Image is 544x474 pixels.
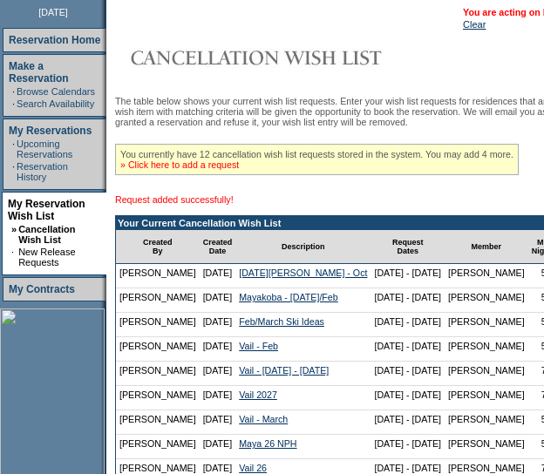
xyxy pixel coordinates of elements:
div: You currently have 12 cancellation wish list requests stored in the system. You may add 4 more. [115,144,519,175]
a: My Reservation Wish List [8,198,85,222]
a: Clear [463,19,486,30]
span: [DATE] [38,7,68,17]
a: Reservation Home [9,34,100,46]
nobr: [DATE] - [DATE] [374,341,441,351]
nobr: [DATE] - [DATE] [374,316,441,327]
td: [DATE] [200,386,236,410]
a: Maya 26 NPH [239,438,296,449]
td: [PERSON_NAME] [116,435,200,459]
td: Member [445,230,528,264]
a: My Contracts [9,283,75,295]
a: » Click here to add a request [120,159,239,170]
td: [PERSON_NAME] [445,362,528,386]
td: [PERSON_NAME] [116,264,200,288]
a: Browse Calendars [17,86,95,97]
a: Vail 2027 [239,389,277,400]
td: · [12,98,15,109]
td: [PERSON_NAME] [445,386,528,410]
td: [DATE] [200,410,236,435]
nobr: [DATE] - [DATE] [374,292,441,302]
a: Search Availability [17,98,94,109]
td: [DATE] [200,288,236,313]
a: [DATE][PERSON_NAME] - Oct [239,267,367,278]
td: [DATE] [200,337,236,362]
td: [PERSON_NAME] [116,337,200,362]
a: Vail - March [239,414,288,424]
td: Description [235,230,371,264]
a: Cancellation Wish List [18,224,75,245]
a: Vail 26 [239,463,267,473]
td: [PERSON_NAME] [116,410,200,435]
td: · [12,139,15,159]
a: Upcoming Reservations [17,139,72,159]
td: Request Dates [371,230,445,264]
a: Vail - [DATE] - [DATE] [239,365,329,376]
a: My Reservations [9,125,92,137]
a: Make a Reservation [9,60,69,85]
td: [DATE] [200,435,236,459]
a: Feb/March Ski Ideas [239,316,324,327]
nobr: [DATE] - [DATE] [374,438,441,449]
td: [PERSON_NAME] [445,435,528,459]
td: [PERSON_NAME] [445,410,528,435]
td: [PERSON_NAME] [445,337,528,362]
td: [PERSON_NAME] [116,288,200,313]
nobr: [DATE] - [DATE] [374,414,441,424]
a: Vail - Feb [239,341,278,351]
td: [PERSON_NAME] [445,288,528,313]
td: [DATE] [200,264,236,288]
td: [PERSON_NAME] [116,386,200,410]
nobr: [DATE] - [DATE] [374,389,441,400]
td: [DATE] [200,313,236,337]
td: Created By [116,230,200,264]
td: [PERSON_NAME] [445,313,528,337]
td: · [12,161,15,182]
td: [DATE] [200,362,236,386]
td: [PERSON_NAME] [445,264,528,288]
img: Cancellation Wish List [115,40,464,75]
a: New Release Requests [18,247,75,267]
td: · [11,247,17,267]
a: Reservation History [17,161,68,182]
nobr: [DATE] - [DATE] [374,267,441,278]
span: Request added successfully! [115,194,234,205]
td: [PERSON_NAME] [116,313,200,337]
b: » [11,224,17,234]
td: · [12,86,15,97]
td: [PERSON_NAME] [116,362,200,386]
a: Mayakoba - [DATE]/Feb [239,292,338,302]
nobr: [DATE] - [DATE] [374,365,441,376]
td: Created Date [200,230,236,264]
nobr: [DATE] - [DATE] [374,463,441,473]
